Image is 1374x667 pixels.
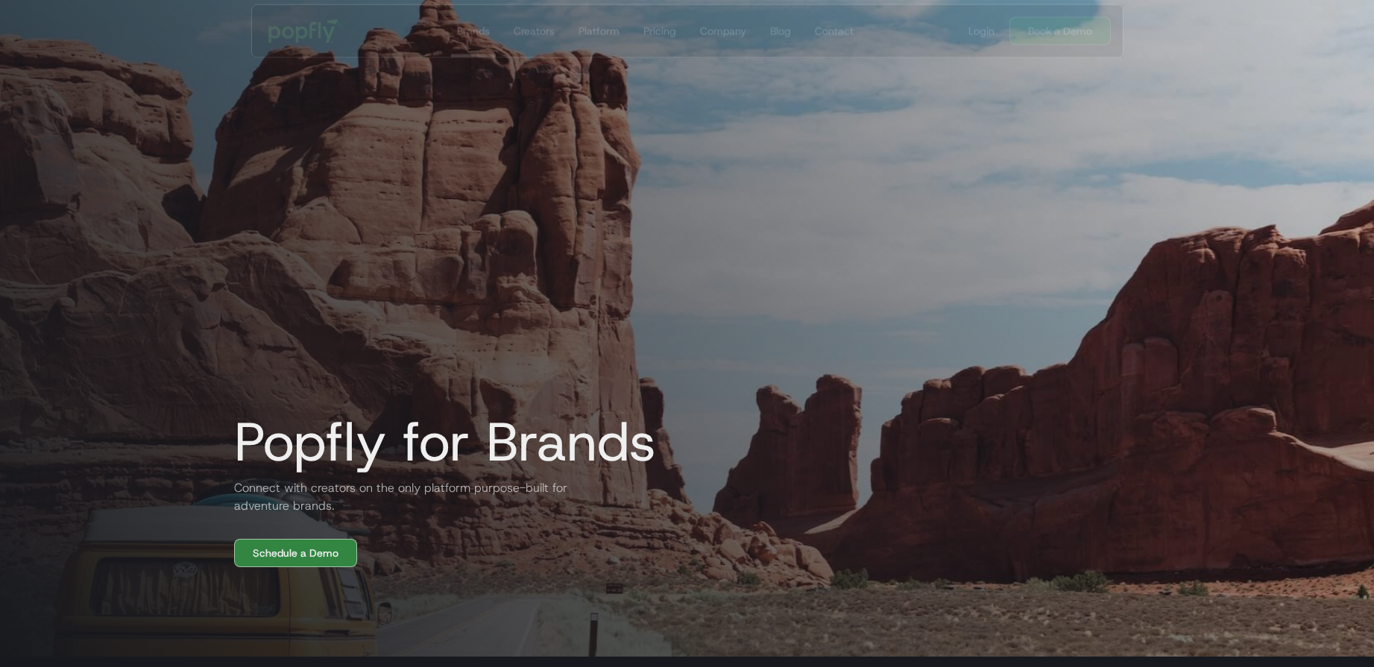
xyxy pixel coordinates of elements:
[258,9,354,54] a: home
[456,24,489,39] div: Brands
[234,539,357,567] a: Schedule a Demo
[769,24,790,39] div: Blog
[643,24,675,39] div: Pricing
[572,5,625,57] a: Platform
[814,24,853,39] div: Contact
[513,24,554,39] div: Creators
[1009,17,1111,45] a: Book a Demo
[222,479,580,515] h2: Connect with creators on the only platform purpose-built for adventure brands.
[962,24,1000,39] a: Login
[637,5,681,57] a: Pricing
[808,5,859,57] a: Contact
[450,5,495,57] a: Brands
[968,24,995,39] div: Login
[763,5,796,57] a: Blog
[578,24,619,39] div: Platform
[693,5,751,57] a: Company
[699,24,746,39] div: Company
[222,412,656,472] h1: Popfly for Brands
[507,5,560,57] a: Creators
